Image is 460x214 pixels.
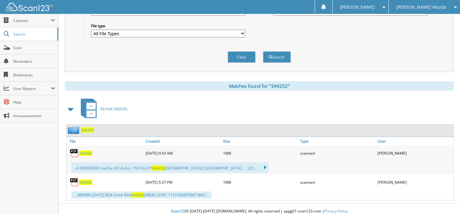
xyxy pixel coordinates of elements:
div: [DATE] 5:37 PM [144,176,221,188]
a: Type [299,137,376,145]
img: PDF.png [70,178,79,187]
a: 344292 [79,180,92,185]
label: File type [91,23,245,28]
a: Size [221,137,299,145]
span: [PERSON_NAME] Mazda [396,5,446,9]
span: [PERSON_NAME] [340,5,375,9]
div: scanned [299,176,376,188]
span: Scan [13,45,55,50]
iframe: Chat Widget [429,184,460,214]
span: Announcements [13,113,55,118]
a: Privacy Policy [324,208,348,214]
a: 344292 [81,127,94,133]
button: Clear [228,51,256,63]
a: REPAIR ORDERS [77,97,128,121]
a: 344292 [79,151,92,156]
span: Cabinets [13,18,51,23]
div: 1MB [221,176,299,188]
a: File [67,137,144,145]
span: Scan123 [171,208,186,214]
a: User [376,137,453,145]
div: [PERSON_NAME] [376,147,453,159]
img: folder2.png [68,126,81,134]
img: scan123-logo-white.svg [6,3,53,11]
img: PDF.png [70,148,79,158]
span: Help [13,100,55,105]
span: Search [13,32,54,37]
span: 344292 [152,165,165,171]
div: ... BROWN [DATE] RO# Unit# RA# DR830 33761 1114 NORPOINT WAY ... [71,191,212,199]
button: Search [263,51,291,63]
div: Matches found for "344292" [65,81,454,91]
div: 1MB [221,147,299,159]
a: Created [144,137,221,145]
div: [PERSON_NAME] [376,176,453,188]
div: [DATE] 9:54 AM [144,147,221,159]
span: Reminders [13,59,55,64]
div: scanned [299,147,376,159]
span: Bookmarks [13,72,55,78]
div: ...A 02MAZ090 mazDa c6CvLvEe | PUYALLUP [GEOGRAPHIC_DATA], [GEOGRAPHIC_DATA] ... : CO... [71,162,269,173]
span: REPAIR ORDERS [100,106,128,112]
span: 344292 [131,192,144,198]
span: User Reports [13,86,51,91]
